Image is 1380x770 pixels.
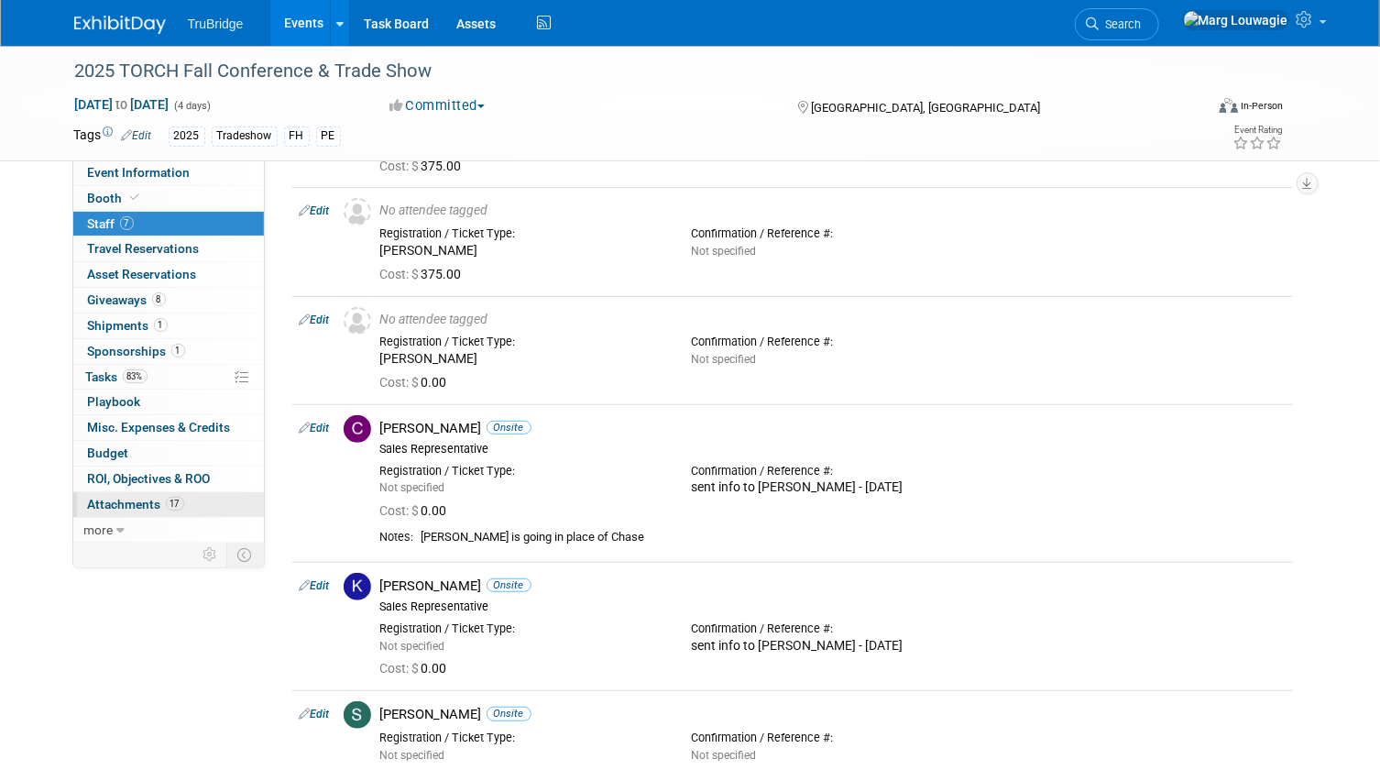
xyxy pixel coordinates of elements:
span: [GEOGRAPHIC_DATA], [GEOGRAPHIC_DATA] [811,101,1040,115]
a: more [73,518,264,543]
span: Search [1100,17,1142,31]
span: Budget [88,445,129,460]
a: Misc. Expenses & Credits [73,415,264,440]
span: Not specified [380,749,445,762]
span: TruBridge [188,16,244,31]
div: Confirmation / Reference #: [691,464,974,478]
span: Asset Reservations [88,267,197,281]
span: 1 [171,344,185,357]
span: Cost: $ [380,661,422,676]
div: Event Rating [1233,126,1283,135]
span: 375.00 [380,159,469,173]
span: 17 [166,497,184,511]
div: 2025 TORCH Fall Conference & Trade Show [69,55,1181,88]
div: Confirmation / Reference #: [691,731,974,745]
a: Giveaways8 [73,288,264,313]
div: Registration / Ticket Type: [380,335,663,349]
img: K.jpg [344,573,371,600]
a: Travel Reservations [73,236,264,261]
span: ROI, Objectives & ROO [88,471,211,486]
a: Booth [73,186,264,211]
span: Giveaways [88,292,166,307]
div: Sales Representative [380,599,1286,614]
span: Event Information [88,165,191,180]
a: Search [1075,8,1159,40]
img: ExhibitDay [74,16,166,34]
div: Registration / Ticket Type: [380,621,663,636]
img: Unassigned-User-Icon.png [344,198,371,225]
div: [PERSON_NAME] [380,243,663,259]
span: Booth [88,191,144,205]
span: Onsite [487,578,531,592]
img: C.jpg [344,415,371,443]
i: Booth reservation complete [131,192,140,203]
span: Sponsorships [88,344,185,358]
span: more [84,522,114,537]
span: [DATE] [DATE] [74,96,170,113]
a: Sponsorships1 [73,339,264,364]
a: Edit [122,129,152,142]
a: Attachments17 [73,492,264,517]
td: Toggle Event Tabs [226,543,264,566]
a: Event Information [73,160,264,185]
div: sent info to [PERSON_NAME] - [DATE] [691,638,974,654]
span: Attachments [88,497,184,511]
a: Asset Reservations [73,262,264,287]
div: [PERSON_NAME] [380,351,663,368]
button: Committed [383,96,492,115]
a: Staff7 [73,212,264,236]
div: Event Format [1105,95,1284,123]
span: Cost: $ [380,375,422,390]
div: Registration / Ticket Type: [380,464,663,478]
div: Sales Representative [380,442,1286,456]
span: Not specified [380,640,445,653]
span: Staff [88,216,134,231]
span: Playbook [88,394,141,409]
span: Onsite [487,707,531,720]
div: [PERSON_NAME] [380,706,1286,723]
td: Personalize Event Tab Strip [195,543,227,566]
span: Cost: $ [380,159,422,173]
span: 0.00 [380,503,455,518]
div: PE [316,126,341,146]
span: Not specified [691,749,756,762]
span: Cost: $ [380,503,422,518]
a: Playbook [73,390,264,414]
a: Edit [300,708,330,720]
span: 83% [123,369,148,383]
span: 1 [154,318,168,332]
span: Shipments [88,318,168,333]
img: Unassigned-User-Icon.png [344,307,371,335]
div: [PERSON_NAME] is going in place of Chase [422,530,1286,545]
div: [PERSON_NAME] [380,577,1286,595]
a: Tasks83% [73,365,264,390]
span: 0.00 [380,375,455,390]
div: Tradeshow [212,126,278,146]
div: In-Person [1241,99,1284,113]
span: 8 [152,292,166,306]
span: Cost: $ [380,267,422,281]
span: Misc. Expenses & Credits [88,420,231,434]
td: Tags [74,126,152,147]
a: Shipments1 [73,313,264,338]
span: Not specified [691,353,756,366]
a: Edit [300,204,330,217]
span: Travel Reservations [88,241,200,256]
span: to [114,97,131,112]
div: [PERSON_NAME] [380,420,1286,437]
div: Confirmation / Reference #: [691,621,974,636]
img: S.jpg [344,701,371,729]
span: (4 days) [173,100,212,112]
div: Registration / Ticket Type: [380,731,663,745]
div: Notes: [380,530,414,544]
a: ROI, Objectives & ROO [73,467,264,491]
div: Registration / Ticket Type: [380,226,663,241]
div: Confirmation / Reference #: [691,226,974,241]
a: Edit [300,422,330,434]
a: Edit [300,313,330,326]
div: No attendee tagged [380,312,1286,328]
div: FH [284,126,310,146]
img: Marg Louwagie [1183,10,1289,30]
div: 2025 [169,126,205,146]
a: Budget [73,441,264,466]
